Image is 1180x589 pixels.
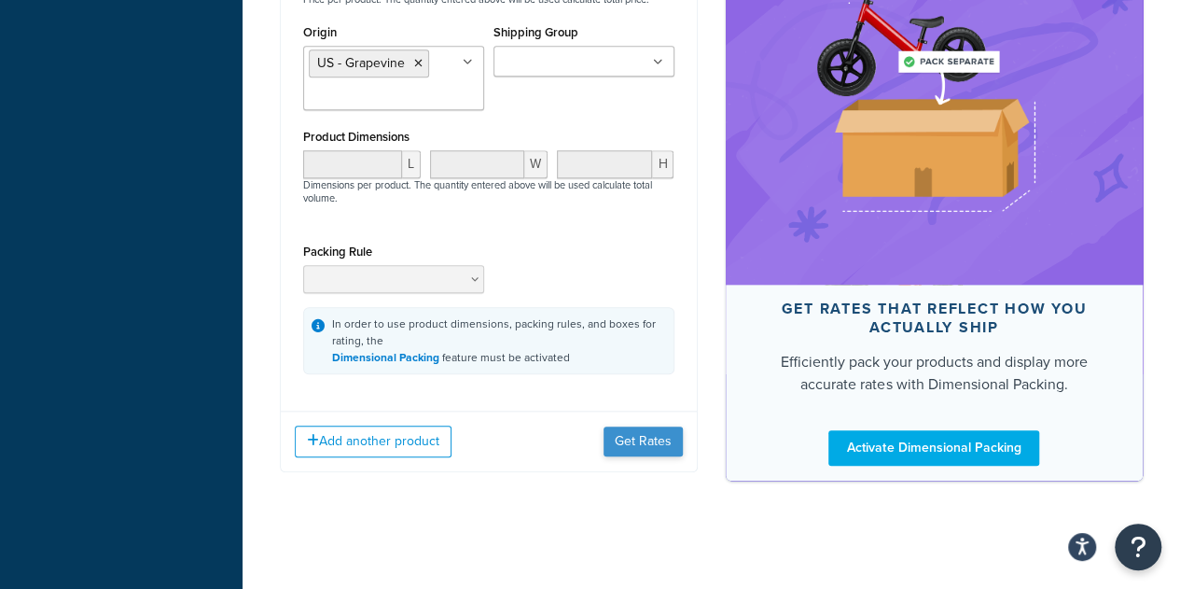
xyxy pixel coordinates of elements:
[604,427,683,456] button: Get Rates
[303,245,372,259] label: Packing Rule
[828,431,1039,467] a: Activate Dimensional Packing
[332,316,666,366] div: In order to use product dimensions, packing rules, and boxes for rating, the feature must be acti...
[402,150,421,178] span: L
[493,25,578,39] label: Shipping Group
[317,53,405,73] span: US - Grapevine
[303,130,410,144] label: Product Dimensions
[524,150,548,178] span: W
[332,349,439,366] a: Dimensional Packing
[295,426,451,457] button: Add another product
[770,301,1099,338] div: Get rates that reflect how you actually ship
[770,352,1099,397] div: Efficiently pack your products and display more accurate rates with Dimensional Packing.
[303,25,337,39] label: Origin
[298,178,679,204] p: Dimensions per product. The quantity entered above will be used calculate total volume.
[1115,524,1161,570] button: Open Resource Center
[652,150,673,178] span: H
